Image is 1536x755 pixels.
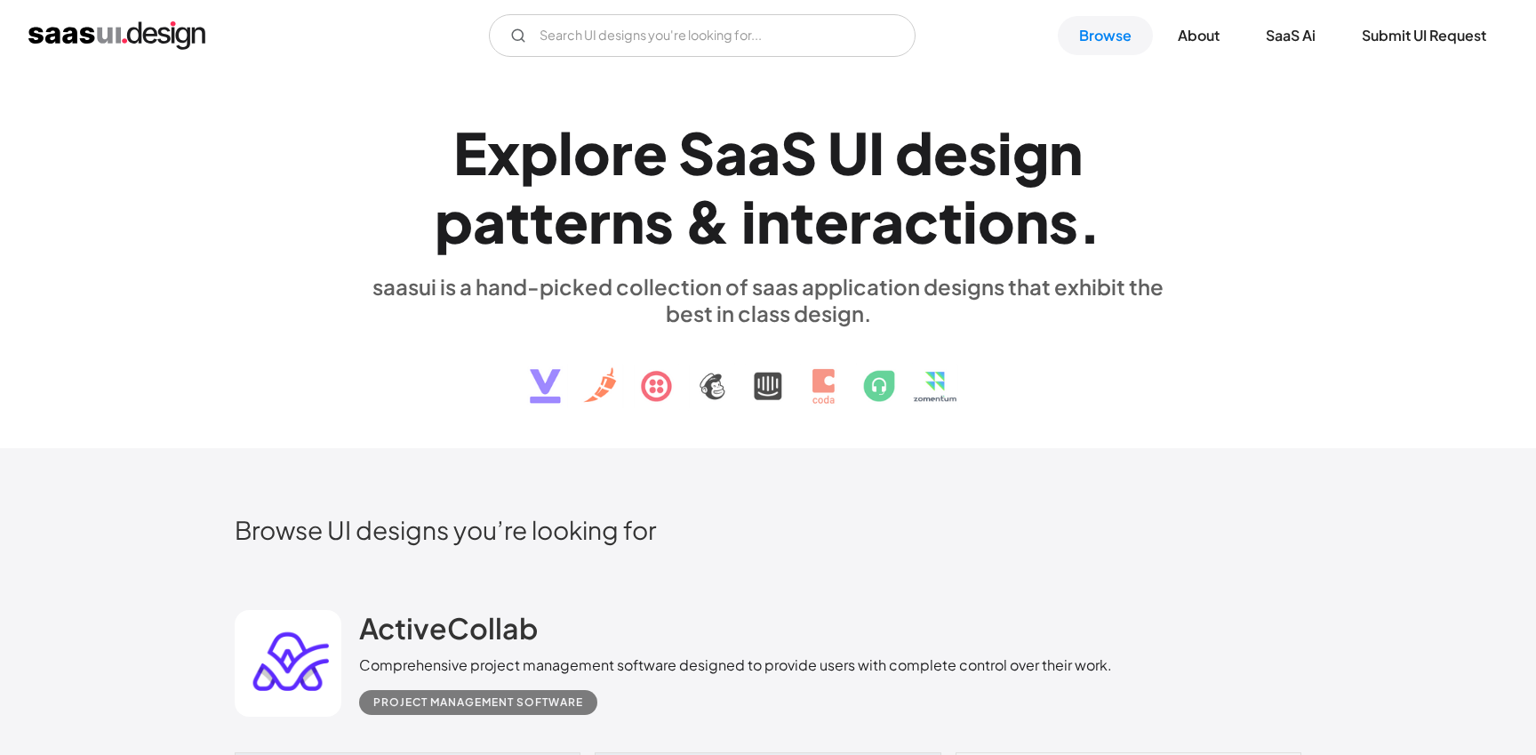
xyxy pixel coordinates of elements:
[435,187,473,255] div: p
[814,187,849,255] div: e
[978,187,1015,255] div: o
[558,118,573,187] div: l
[611,187,644,255] div: n
[359,273,1177,326] div: saasui is a hand-picked collection of saas application designs that exhibit the best in class des...
[939,187,963,255] div: t
[997,118,1012,187] div: i
[756,187,790,255] div: n
[904,187,939,255] div: c
[741,187,756,255] div: i
[489,14,916,57] form: Email Form
[489,14,916,57] input: Search UI designs you're looking for...
[868,118,884,187] div: I
[1015,187,1049,255] div: n
[963,187,978,255] div: i
[1078,187,1101,255] div: .
[828,118,868,187] div: U
[633,118,668,187] div: e
[28,21,205,50] a: home
[487,118,520,187] div: x
[499,326,1037,419] img: text, icon, saas logo
[359,655,1112,676] div: Comprehensive project management software designed to provide users with complete control over th...
[1340,16,1508,55] a: Submit UI Request
[359,610,538,655] a: ActiveCollab
[933,118,968,187] div: e
[1049,118,1083,187] div: n
[520,118,558,187] div: p
[359,610,538,646] h2: ActiveCollab
[678,118,715,187] div: S
[968,118,997,187] div: s
[473,187,506,255] div: a
[1058,16,1153,55] a: Browse
[715,118,748,187] div: a
[373,692,583,713] div: Project Management Software
[871,187,904,255] div: a
[780,118,817,187] div: S
[644,187,674,255] div: s
[1012,118,1049,187] div: g
[573,118,611,187] div: o
[588,187,611,255] div: r
[790,187,814,255] div: t
[554,187,588,255] div: e
[235,514,1301,545] h2: Browse UI designs you’re looking for
[506,187,530,255] div: t
[1156,16,1241,55] a: About
[684,187,731,255] div: &
[895,118,933,187] div: d
[748,118,780,187] div: a
[530,187,554,255] div: t
[359,118,1177,255] h1: Explore SaaS UI design patterns & interactions.
[453,118,487,187] div: E
[849,187,871,255] div: r
[611,118,633,187] div: r
[1244,16,1337,55] a: SaaS Ai
[1049,187,1078,255] div: s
